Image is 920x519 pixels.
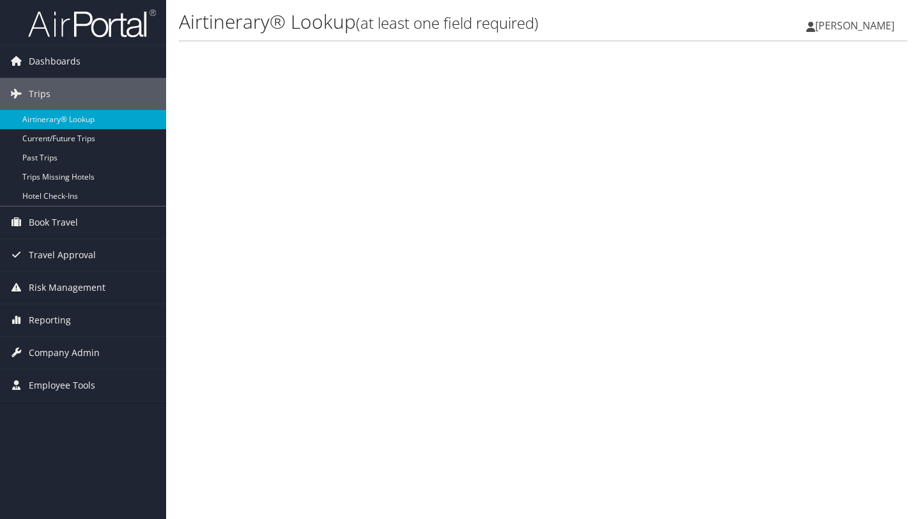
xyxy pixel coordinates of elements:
[28,8,156,38] img: airportal-logo.png
[356,12,539,33] small: (at least one field required)
[29,206,78,238] span: Book Travel
[179,8,664,35] h1: Airtinerary® Lookup
[29,369,95,401] span: Employee Tools
[29,78,50,110] span: Trips
[29,272,105,304] span: Risk Management
[806,6,907,45] a: [PERSON_NAME]
[29,304,71,336] span: Reporting
[815,19,894,33] span: [PERSON_NAME]
[29,45,80,77] span: Dashboards
[29,337,100,369] span: Company Admin
[29,239,96,271] span: Travel Approval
